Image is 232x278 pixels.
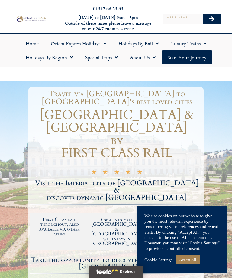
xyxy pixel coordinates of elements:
[30,180,204,201] h2: Visit the Imperial city of [GEOGRAPHIC_DATA] & discover dynamic [GEOGRAPHIC_DATA]
[124,50,162,64] a: About Us
[79,50,124,64] a: Special Trips
[144,257,172,263] a: Cookie Settings
[20,37,45,50] a: Home
[20,50,79,64] a: Holidays by Region
[125,170,131,176] i: ★
[45,37,112,50] a: Orient Express Holidays
[93,5,123,12] a: 01347 66 53 33
[34,217,85,236] h2: First Class rail throughout, also available via other cities
[3,37,229,64] nav: Menu
[91,217,143,246] h2: 3 nights in both [GEOGRAPHIC_DATA] & [GEOGRAPHIC_DATA], with stays in [GEOGRAPHIC_DATA]
[91,170,97,176] i: ★
[114,170,120,176] i: ★
[137,170,143,176] i: ★
[165,37,213,50] a: Luxury Trains
[102,170,108,176] i: ★
[176,255,200,264] a: Accept All
[15,15,47,23] img: Planet Rail Train Holidays Logo
[112,37,165,50] a: Holidays by Rail
[30,109,204,159] h1: [GEOGRAPHIC_DATA] & [GEOGRAPHIC_DATA] by FIRST CLASS RAIL
[203,14,221,24] button: Search
[31,257,203,270] h4: Take the opportunity to discover [PERSON_NAME]'s [GEOGRAPHIC_DATA]
[63,15,153,32] h6: [DATE] to [DATE] 9am – 5pm Outside of these times please leave a message on our 24/7 enquiry serv...
[91,169,143,176] div: 5/5
[162,50,212,64] a: Start your Journey
[42,88,192,107] span: Travel via [GEOGRAPHIC_DATA] to [GEOGRAPHIC_DATA]'s best loved cities
[144,213,220,251] div: We use cookies on our website to give you the most relevant experience by remembering your prefer...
